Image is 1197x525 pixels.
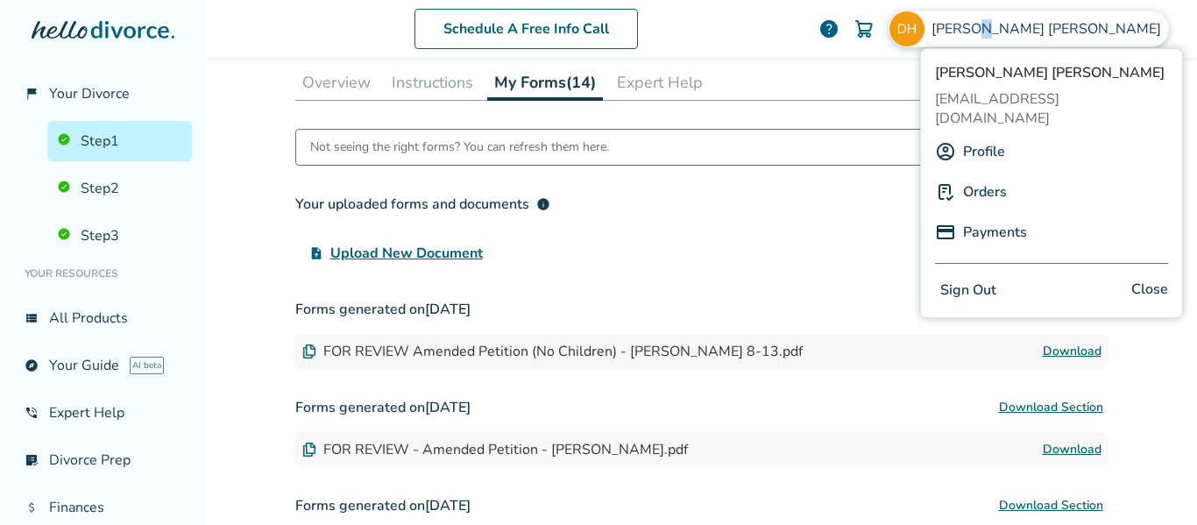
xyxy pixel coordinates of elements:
span: list_alt_check [25,453,39,467]
a: view_listAll Products [14,298,192,338]
li: Your Resources [14,256,192,291]
a: Orders [963,175,1007,209]
h3: Forms generated on [DATE] [295,390,1108,425]
a: exploreYour GuideAI beta [14,345,192,386]
span: Upload New Document [330,243,483,264]
span: explore [25,358,39,372]
span: flag_2 [25,87,39,101]
div: Your uploaded forms and documents [295,194,550,215]
a: Step2 [47,168,192,209]
span: [PERSON_NAME] [PERSON_NAME] [931,19,1168,39]
a: flag_2Your Divorce [14,74,192,114]
h3: Forms generated on [DATE] [295,488,1108,523]
button: Download Section [994,390,1108,425]
div: Not seeing the right forms? You can refresh them here. [310,130,609,165]
img: Document [302,443,316,457]
a: Profile [963,135,1005,168]
button: Instructions [385,65,480,100]
a: Payments [963,216,1027,249]
span: phone_in_talk [25,406,39,420]
button: Expert Help [610,65,710,100]
img: Document [302,344,316,358]
a: Download [1043,439,1101,460]
span: AI beta [130,357,164,374]
a: list_alt_checkDivorce Prep [14,440,192,480]
div: FOR REVIEW Amended Petition (No Children) - [PERSON_NAME] 8-13.pdf [302,342,803,361]
a: phone_in_talkExpert Help [14,393,192,433]
span: view_list [25,311,39,325]
span: upload_file [309,246,323,260]
a: Step3 [47,216,192,256]
iframe: Chat Widget [1109,441,1197,525]
h3: Forms generated on [DATE] [295,292,1108,327]
button: My Forms(14) [487,65,603,101]
a: Step1 [47,121,192,161]
span: attach_money [25,500,39,514]
button: Download Section [994,488,1108,523]
img: A [935,141,956,162]
a: Schedule A Free Info Call [414,9,638,49]
span: [PERSON_NAME] [PERSON_NAME] [935,63,1168,82]
img: P [935,181,956,202]
div: FOR REVIEW - Amended Petition - [PERSON_NAME].pdf [302,440,688,459]
span: info [536,197,550,211]
a: help [818,18,839,39]
img: danettelamonica@gmail.com [889,11,924,46]
a: Download [1043,341,1101,362]
span: Close [1131,278,1168,303]
span: Your Divorce [49,84,130,103]
img: P [935,222,956,243]
span: [EMAIL_ADDRESS][DOMAIN_NAME] [935,89,1168,128]
button: Overview [295,65,378,100]
button: Sign Out [935,278,1002,303]
img: Cart [853,18,875,39]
